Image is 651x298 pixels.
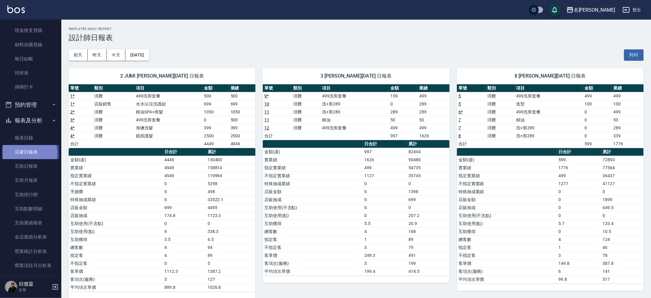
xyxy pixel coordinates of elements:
[407,220,450,227] td: 20.9
[69,243,163,251] td: 總客數
[363,251,407,259] td: 249.3
[583,116,612,124] td: 0
[407,156,450,164] td: 90480
[202,116,229,124] td: 0
[557,172,601,180] td: 499
[457,204,557,212] td: 店販抽成
[263,243,363,251] td: 不指定客
[457,172,557,180] td: 指定實業績
[515,92,583,100] td: 499洗剪套餐
[206,275,255,283] td: 127
[264,109,269,114] a: 11
[69,148,255,292] table: a dense table
[601,180,644,188] td: 41127
[515,116,583,124] td: 精油
[486,84,515,92] th: 類別
[583,84,612,92] th: 金額
[320,116,389,124] td: 精油
[389,124,418,132] td: 499
[320,100,389,108] td: 洗+剪289
[557,180,601,188] td: 1277
[263,172,363,180] td: 不指定實業績
[163,148,206,156] th: 日合計
[163,267,206,275] td: 1112.3
[270,73,442,79] span: 3 [PERSON_NAME][DATE] 日報表
[69,251,163,259] td: 指定客
[457,267,557,275] td: 客項次(服務)
[601,220,644,227] td: 133.4
[206,164,255,172] td: 158814
[2,258,59,273] a: 營業項目月分析表
[407,172,450,180] td: 35745
[69,275,163,283] td: 客項次(服務)
[612,100,644,108] td: 100
[389,100,418,108] td: 0
[418,92,450,100] td: 499
[363,235,407,243] td: 1
[601,188,644,196] td: 0
[69,27,644,31] h2: Employee Daily Report
[206,227,255,235] td: 338.3
[2,131,59,145] a: 報表目錄
[229,124,255,132] td: 399
[229,108,255,116] td: 1050
[407,227,450,235] td: 168
[418,132,450,140] td: 1626
[263,132,292,140] td: 合計
[601,156,644,164] td: 72893
[163,220,206,227] td: 0
[69,220,163,227] td: 互助使用(不含點)
[206,204,255,212] td: 4495
[320,124,389,132] td: 499洗剪套餐
[515,124,583,132] td: 洗+剪289
[2,202,59,216] a: 互助點數明細
[263,235,363,243] td: 指定客
[601,212,644,220] td: 0
[557,204,601,212] td: 0
[407,164,450,172] td: 54735
[486,116,515,124] td: 消費
[486,108,515,116] td: 消費
[557,188,601,196] td: 0
[557,212,601,220] td: 0
[389,92,418,100] td: 159
[125,49,149,61] button: [DATE]
[363,212,407,220] td: 0
[69,204,163,212] td: 店販金額
[407,140,450,148] th: 累計
[457,196,557,204] td: 店販金額
[202,132,229,140] td: 2500
[458,125,461,130] a: 7
[206,220,255,227] td: 0
[264,101,269,106] a: 10
[202,140,229,148] td: 4449
[163,235,206,243] td: 3.5
[163,212,206,220] td: 174.8
[583,140,612,148] td: 599
[457,275,557,283] td: 平均項次單價
[363,148,407,156] td: 997
[601,275,644,283] td: 517
[206,180,255,188] td: 5298
[163,259,206,267] td: 0
[389,108,418,116] td: 289
[163,283,206,291] td: 889.8
[5,281,17,293] img: Person
[407,196,450,204] td: 699
[134,124,202,132] td: 海鹽洗髮
[557,156,601,164] td: 599
[407,180,450,188] td: 0
[601,196,644,204] td: 1899
[263,227,363,235] td: 總客數
[458,94,461,98] a: 5
[458,117,461,122] a: 7
[69,235,163,243] td: 互助獲得
[457,84,486,92] th: 單號
[292,92,320,100] td: 消費
[418,124,450,132] td: 499
[557,275,601,283] td: 99.8
[601,227,644,235] td: 10.5
[601,235,644,243] td: 124
[76,73,248,79] span: 2 JUMI [PERSON_NAME][DATE] 日報表
[69,164,163,172] td: 實業績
